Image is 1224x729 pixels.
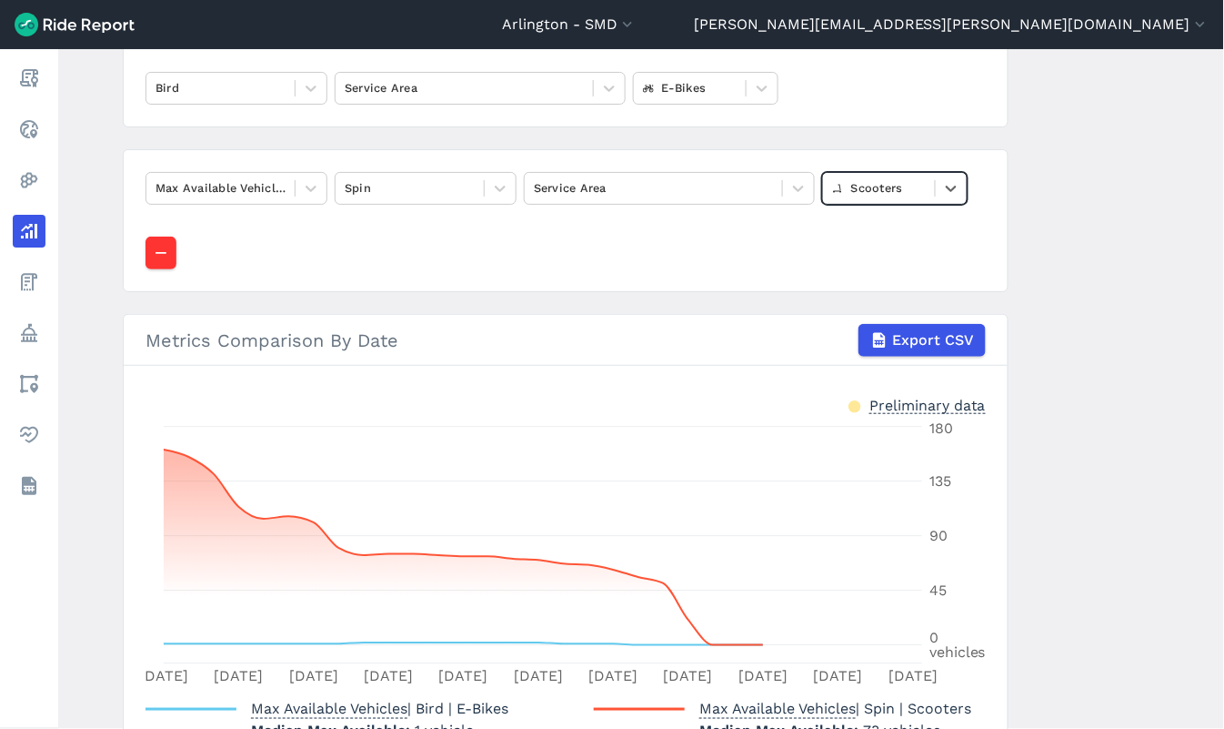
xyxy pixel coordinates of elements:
[929,420,953,438] tspan: 180
[738,668,788,685] tspan: [DATE]
[929,630,938,647] tspan: 0
[364,668,413,685] tspan: [DATE]
[664,668,713,685] tspan: [DATE]
[502,14,637,35] button: Arlington - SMD
[13,62,45,95] a: Report
[251,700,508,717] span: | Bird | E-Bikes
[13,470,45,502] a: Datasets
[929,644,986,662] tspan: vehicles
[858,324,986,357] button: Export CSV
[13,317,45,349] a: Policy
[13,215,45,248] a: Analyze
[699,694,856,719] span: Max Available Vehicles
[289,668,338,685] tspan: [DATE]
[145,324,986,357] div: Metrics Comparison By Date
[699,700,971,717] span: | Spin | Scooters
[694,14,1209,35] button: [PERSON_NAME][EMAIL_ADDRESS][PERSON_NAME][DOMAIN_NAME]
[814,668,863,685] tspan: [DATE]
[588,668,637,685] tspan: [DATE]
[892,329,974,351] span: Export CSV
[888,668,938,685] tspan: [DATE]
[869,395,986,414] div: Preliminary data
[439,668,488,685] tspan: [DATE]
[13,164,45,197] a: Heatmaps
[15,13,135,36] img: Ride Report
[929,528,948,545] tspan: 90
[251,694,407,719] span: Max Available Vehicles
[13,419,45,451] a: Health
[514,668,563,685] tspan: [DATE]
[139,668,188,685] tspan: [DATE]
[13,368,45,400] a: Areas
[13,113,45,146] a: Realtime
[929,582,947,600] tspan: 45
[214,668,263,685] tspan: [DATE]
[13,266,45,299] a: Fees
[929,473,951,491] tspan: 135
